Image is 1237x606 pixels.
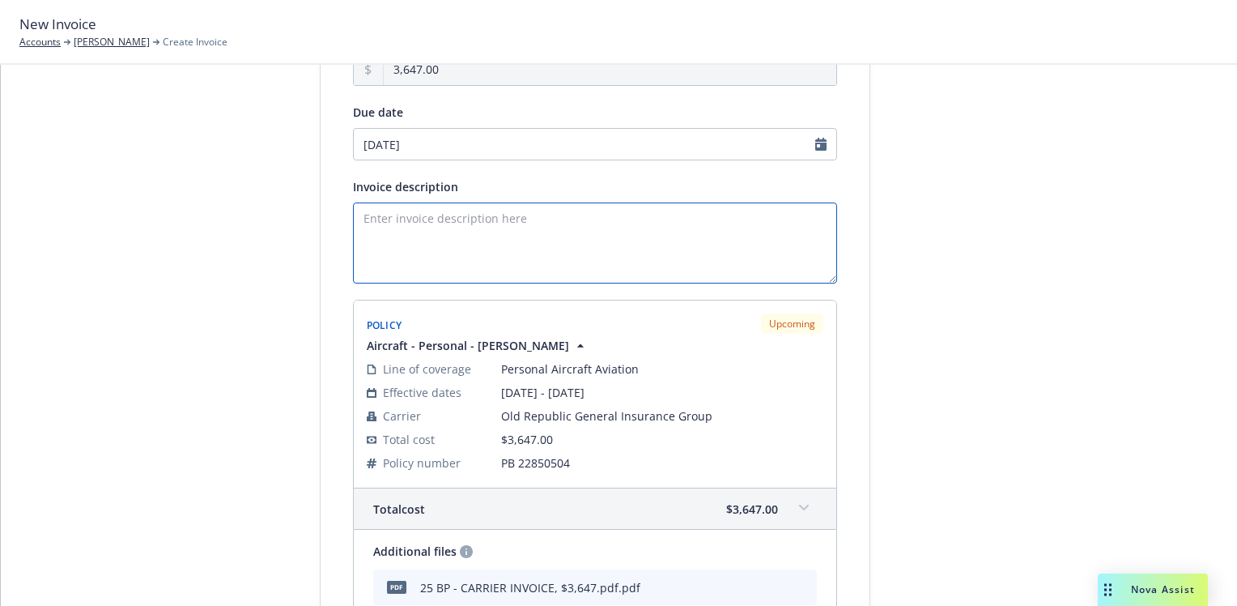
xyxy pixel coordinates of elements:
[726,501,778,518] span: $3,647.00
[1098,574,1118,606] div: Drag to move
[761,314,823,334] div: Upcoming
[367,318,402,332] span: Policy
[353,105,403,120] span: Due date
[770,578,784,597] button: preview file
[367,337,589,354] button: Aircraft - Personal - [PERSON_NAME]
[383,408,421,425] span: Carrier
[501,384,823,401] span: [DATE] - [DATE]
[19,14,96,35] span: New Invoice
[74,35,150,49] a: [PERSON_NAME]
[501,361,823,378] span: Personal Aircraft Aviation
[353,203,837,284] textarea: Enter invoice description here
[367,337,569,354] span: Aircraft - Personal - [PERSON_NAME]
[383,361,471,378] span: Line of coverage
[1131,583,1195,596] span: Nova Assist
[353,179,458,194] span: Invoice description
[744,578,757,597] button: download file
[501,432,553,447] span: $3,647.00
[420,579,640,596] div: 25 BP - CARRIER INVOICE, $3,647.pdf.pdf
[353,128,837,160] input: MM/DD/YYYY
[501,454,823,472] span: PB 22850504
[383,454,461,472] span: Policy number
[163,35,227,49] span: Create Invoice
[501,408,823,425] span: Old Republic General Insurance Group
[354,489,836,529] div: Totalcost$3,647.00
[373,501,425,518] span: Total cost
[383,431,435,448] span: Total cost
[384,54,836,85] input: 0.00
[373,543,457,560] span: Additional files
[387,581,406,593] span: pdf
[383,384,461,401] span: Effective dates
[1098,574,1208,606] button: Nova Assist
[797,578,810,597] button: archive file
[19,35,61,49] a: Accounts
